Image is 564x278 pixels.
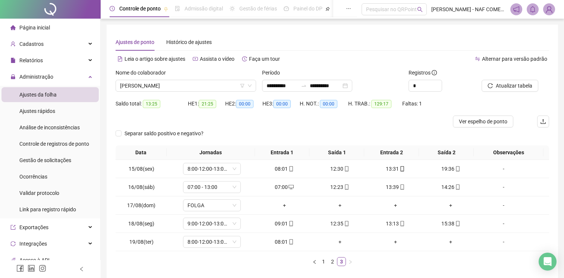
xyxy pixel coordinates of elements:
span: LEANDRO BENICIO DE ARAUJO [120,80,252,91]
div: 12:35 [315,219,365,228]
span: Alternar para versão padrão [482,56,547,62]
span: Controle de ponto [119,6,161,12]
div: 08:01 [259,238,309,246]
span: mobile [288,221,294,226]
span: mobile [399,166,405,171]
span: 129:17 [371,100,391,108]
span: mobile [454,166,460,171]
span: mobile [454,221,460,226]
span: Controle de registros de ponto [19,141,89,147]
span: upload [540,119,546,124]
span: 21:25 [199,100,216,108]
div: HE 1: [188,99,225,108]
div: Open Intercom Messenger [539,253,557,271]
li: 1 [319,257,328,266]
span: mobile [399,221,405,226]
div: 13:13 [371,219,420,228]
span: swap-right [301,83,307,89]
span: Faltas: 1 [402,101,422,107]
div: 08:01 [259,165,309,173]
span: down [232,221,237,226]
div: + [426,201,476,209]
span: 16/08(sáb) [128,184,155,190]
div: 14:26 [426,183,476,191]
span: 9:00-12:00-13:00-16:00 [188,218,236,229]
div: 13:31 [371,165,420,173]
span: mobile [343,184,349,190]
span: filter [240,83,245,88]
span: clock-circle [110,6,115,11]
span: 19/08(ter) [129,239,154,245]
div: H. NOT.: [300,99,348,108]
span: 07:00 - 13:00 [188,181,236,193]
span: mobile [288,166,294,171]
div: 15:38 [426,219,476,228]
span: Painel do DP [293,6,322,12]
span: 00:00 [273,100,291,108]
span: Faça um tour [249,56,280,62]
div: - [482,201,526,209]
span: export [10,225,16,230]
span: Admissão digital [185,6,223,12]
span: right [348,260,353,264]
span: ellipsis [346,6,351,11]
span: 18/08(seg) [128,221,154,227]
div: - [482,219,526,228]
span: Link para registro rápido [19,206,76,212]
div: Histórico de ajustes [166,38,212,46]
span: 13:25 [143,100,160,108]
span: Validar protocolo [19,190,59,196]
span: file [10,58,16,63]
span: search [417,7,423,12]
span: mobile [399,184,405,190]
span: down [232,203,237,208]
span: linkedin [28,265,35,272]
div: + [371,201,420,209]
span: Gestão de férias [239,6,277,12]
label: Nome do colaborador [116,69,171,77]
button: right [346,257,355,266]
span: Integrações [19,241,47,247]
span: to [301,83,307,89]
span: lock [10,74,16,79]
div: - [482,165,526,173]
span: user-add [10,41,16,47]
span: desktop [288,184,294,190]
span: 00:00 [320,100,337,108]
span: Registros [409,69,437,77]
span: Cadastros [19,41,44,47]
div: + [426,238,476,246]
li: 3 [337,257,346,266]
span: history [242,56,247,61]
button: left [310,257,319,266]
span: home [10,25,16,30]
label: Período [262,69,285,77]
span: notification [513,6,520,13]
div: + [259,201,309,209]
span: info-circle [432,70,437,75]
span: left [312,260,317,264]
span: api [10,258,16,263]
span: facebook [16,265,24,272]
span: sun [230,6,235,11]
span: 00:00 [236,100,253,108]
span: 8:00-12:00-13:00-17:00 [188,236,236,247]
span: file-done [175,6,180,11]
span: Ajustes rápidos [19,108,55,114]
span: Acesso à API [19,257,50,263]
span: down [232,240,237,244]
div: HE 3: [262,99,300,108]
div: + [315,201,365,209]
span: Separar saldo positivo e negativo? [122,129,207,138]
li: Próxima página [346,257,355,266]
span: Leia o artigo sobre ajustes [125,56,185,62]
span: Exportações [19,224,48,230]
div: 12:23 [315,183,365,191]
span: Atualizar tabela [496,82,532,90]
th: Saída 2 [419,145,474,160]
span: 17/08(dom) [127,202,155,208]
div: Saldo total: [116,99,188,108]
span: Ocorrências [19,174,47,180]
span: mobile [288,239,294,244]
a: 1 [319,258,328,266]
